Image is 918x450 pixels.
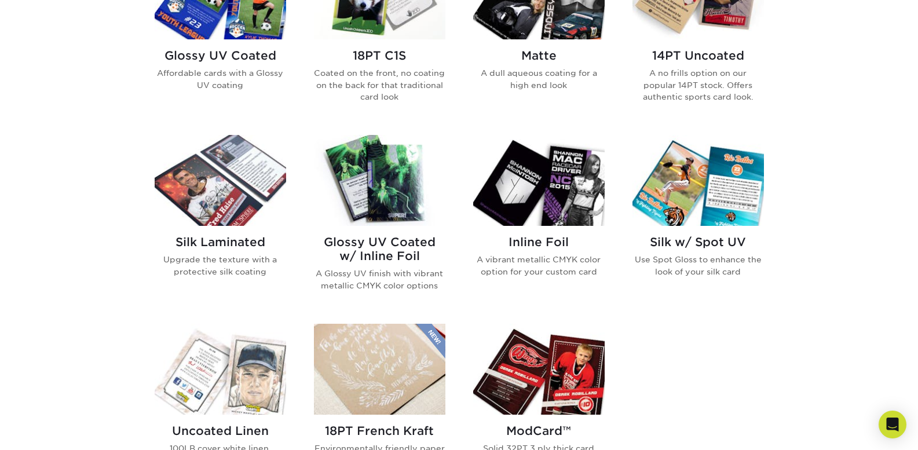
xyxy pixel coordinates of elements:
img: Uncoated Linen Trading Cards [155,324,286,415]
img: Glossy UV Coated w/ Inline Foil Trading Cards [314,135,445,226]
h2: 18PT C1S [314,49,445,63]
p: A Glossy UV finish with vibrant metallic CMYK color options [314,268,445,291]
p: A vibrant metallic CMYK color option for your custom card [473,254,605,277]
img: ModCard™ Trading Cards [473,324,605,415]
img: 18PT French Kraft Trading Cards [314,324,445,415]
h2: Uncoated Linen [155,424,286,438]
p: A no frills option on our popular 14PT stock. Offers authentic sports card look. [632,67,764,103]
a: Silk Laminated Trading Cards Silk Laminated Upgrade the texture with a protective silk coating [155,135,286,310]
img: New Product [416,324,445,358]
img: Silk w/ Spot UV Trading Cards [632,135,764,226]
p: Use Spot Gloss to enhance the look of your silk card [632,254,764,277]
h2: ModCard™ [473,424,605,438]
p: Affordable cards with a Glossy UV coating [155,67,286,91]
a: Silk w/ Spot UV Trading Cards Silk w/ Spot UV Use Spot Gloss to enhance the look of your silk card [632,135,764,310]
h2: Glossy UV Coated w/ Inline Foil [314,235,445,263]
h2: Glossy UV Coated [155,49,286,63]
p: A dull aqueous coating for a high end look [473,67,605,91]
p: Upgrade the texture with a protective silk coating [155,254,286,277]
p: Coated on the front, no coating on the back for that traditional card look [314,67,445,103]
img: Inline Foil Trading Cards [473,135,605,226]
div: Open Intercom Messenger [879,411,906,438]
h2: Silk Laminated [155,235,286,249]
a: Inline Foil Trading Cards Inline Foil A vibrant metallic CMYK color option for your custom card [473,135,605,310]
h2: 14PT Uncoated [632,49,764,63]
h2: Matte [473,49,605,63]
h2: Inline Foil [473,235,605,249]
h2: Silk w/ Spot UV [632,235,764,249]
img: Silk Laminated Trading Cards [155,135,286,226]
h2: 18PT French Kraft [314,424,445,438]
a: Glossy UV Coated w/ Inline Foil Trading Cards Glossy UV Coated w/ Inline Foil A Glossy UV finish ... [314,135,445,310]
